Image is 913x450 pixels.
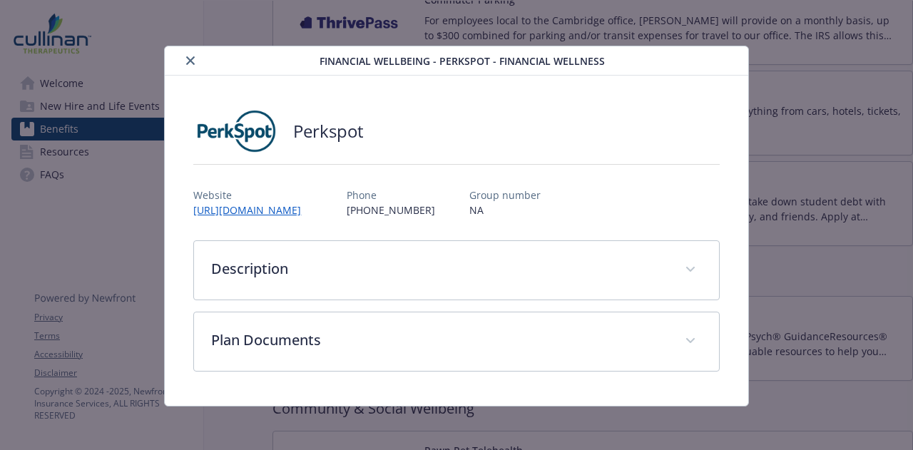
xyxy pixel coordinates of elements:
p: Plan Documents [211,329,667,351]
h2: Perkspot [293,119,364,143]
div: Description [194,241,718,300]
div: Plan Documents [194,312,718,371]
button: close [182,52,199,69]
p: Phone [347,188,435,203]
p: [PHONE_NUMBER] [347,203,435,218]
p: Description [211,258,667,280]
img: PerkSpot [193,110,279,153]
p: Group number [469,188,541,203]
span: Financial Wellbeing - Perkspot - Financial Wellness [320,53,605,68]
a: [URL][DOMAIN_NAME] [193,203,312,217]
p: Website [193,188,312,203]
p: NA [469,203,541,218]
div: details for plan Financial Wellbeing - Perkspot - Financial Wellness [91,46,822,406]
